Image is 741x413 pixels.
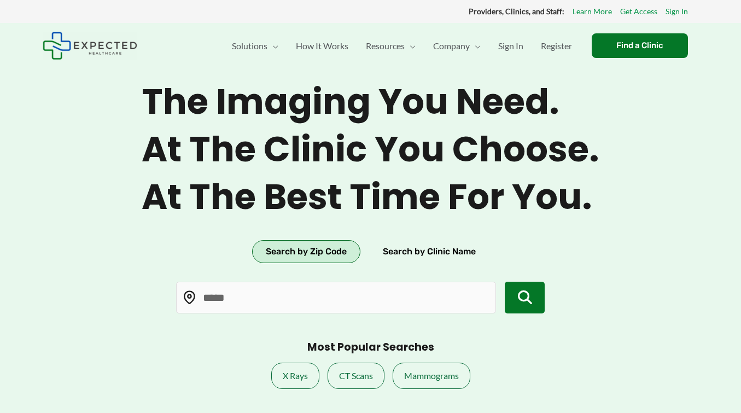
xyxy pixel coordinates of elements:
button: Search by Clinic Name [369,240,489,263]
a: Get Access [620,4,657,19]
a: Learn More [573,4,612,19]
a: ResourcesMenu Toggle [357,27,424,65]
nav: Primary Site Navigation [223,27,581,65]
a: Find a Clinic [592,33,688,58]
span: How It Works [296,27,348,65]
a: Sign In [666,4,688,19]
span: Menu Toggle [267,27,278,65]
span: Sign In [498,27,523,65]
a: CT Scans [328,363,384,389]
h3: Most Popular Searches [307,341,434,354]
span: Resources [366,27,405,65]
a: X Rays [271,363,319,389]
button: Search by Zip Code [252,240,360,263]
a: Register [532,27,581,65]
a: CompanyMenu Toggle [424,27,489,65]
span: Register [541,27,572,65]
span: Solutions [232,27,267,65]
span: At the best time for you. [142,176,599,218]
a: Sign In [489,27,532,65]
span: Menu Toggle [470,27,481,65]
a: Mammograms [393,363,470,389]
a: How It Works [287,27,357,65]
strong: Providers, Clinics, and Staff: [469,7,564,16]
span: Company [433,27,470,65]
img: Location pin [183,290,197,305]
span: At the clinic you choose. [142,129,599,171]
a: SolutionsMenu Toggle [223,27,287,65]
span: The imaging you need. [142,81,599,123]
img: Expected Healthcare Logo - side, dark font, small [43,32,137,60]
span: Menu Toggle [405,27,416,65]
